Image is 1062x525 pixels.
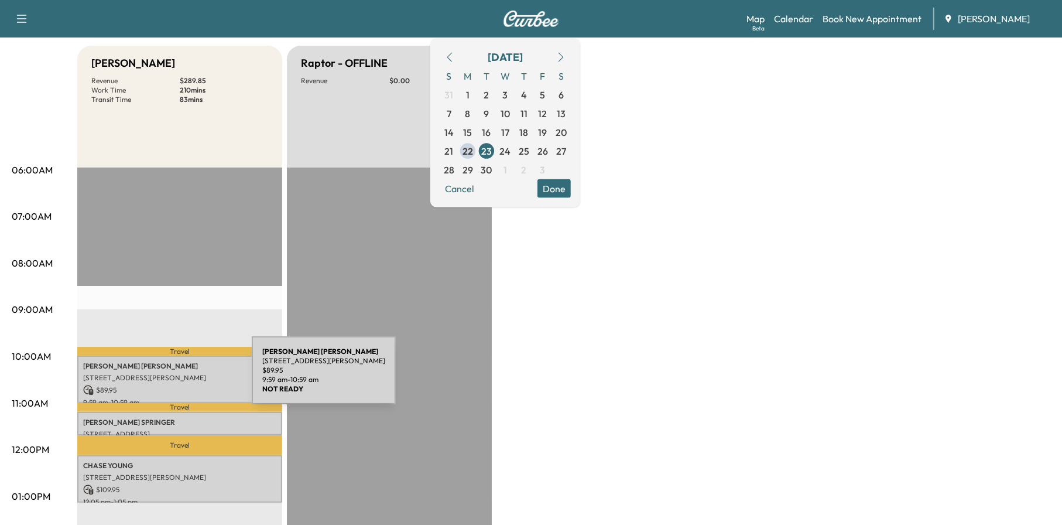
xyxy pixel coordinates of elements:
[12,163,53,177] p: 06:00AM
[91,86,180,95] p: Work Time
[522,162,527,176] span: 2
[389,76,478,86] p: $ 0.00
[440,179,479,197] button: Cancel
[501,125,509,139] span: 17
[262,375,385,384] p: 9:59 am - 10:59 am
[12,209,52,223] p: 07:00AM
[301,76,389,86] p: Revenue
[537,179,571,197] button: Done
[447,106,451,120] span: 7
[83,461,276,471] p: CHASE YOUNG
[482,125,491,139] span: 16
[533,66,552,85] span: F
[465,106,471,120] span: 8
[262,366,385,375] p: $ 89.95
[12,349,51,363] p: 10:00AM
[445,87,454,101] span: 31
[12,442,49,456] p: 12:00PM
[520,125,529,139] span: 18
[83,418,276,427] p: [PERSON_NAME] SPRINGER
[488,49,523,65] div: [DATE]
[262,356,385,366] p: [STREET_ADDRESS][PERSON_NAME]
[540,162,546,176] span: 3
[83,485,276,495] p: $ 109.95
[552,66,571,85] span: S
[180,86,268,95] p: 210 mins
[83,473,276,482] p: [STREET_ADDRESS][PERSON_NAME]
[83,373,276,383] p: [STREET_ADDRESS][PERSON_NAME]
[500,144,511,158] span: 24
[444,162,454,176] span: 28
[463,144,473,158] span: 22
[559,87,564,101] span: 6
[180,76,268,86] p: $ 289.85
[91,55,175,71] h5: [PERSON_NAME]
[77,403,282,412] p: Travel
[91,95,180,104] p: Transit Time
[83,398,276,407] p: 9:59 am - 10:59 am
[540,87,546,101] span: 5
[91,76,180,86] p: Revenue
[458,66,477,85] span: M
[557,106,566,120] span: 13
[823,12,921,26] a: Book New Appointment
[77,347,282,356] p: Travel
[12,396,48,410] p: 11:00AM
[537,144,548,158] span: 26
[12,302,53,316] p: 09:00AM
[774,12,813,26] a: Calendar
[958,12,1030,26] span: [PERSON_NAME]
[12,489,50,503] p: 01:00PM
[515,66,533,85] span: T
[481,162,492,176] span: 30
[520,106,527,120] span: 11
[83,362,276,371] p: [PERSON_NAME] [PERSON_NAME]
[484,106,489,120] span: 9
[519,144,529,158] span: 25
[464,125,472,139] span: 15
[481,144,492,158] span: 23
[503,87,508,101] span: 3
[444,125,454,139] span: 14
[539,106,547,120] span: 12
[557,144,567,158] span: 27
[445,144,454,158] span: 21
[752,24,765,33] div: Beta
[466,87,470,101] span: 1
[556,125,567,139] span: 20
[477,66,496,85] span: T
[12,256,53,270] p: 08:00AM
[501,106,510,120] span: 10
[503,11,559,27] img: Curbee Logo
[746,12,765,26] a: MapBeta
[440,66,458,85] span: S
[301,55,388,71] h5: Raptor - OFFLINE
[262,347,378,356] b: [PERSON_NAME] [PERSON_NAME]
[521,87,527,101] span: 4
[262,384,303,393] b: NOT READY
[83,429,276,439] p: [STREET_ADDRESS]
[180,95,268,104] p: 83 mins
[77,435,282,455] p: Travel
[496,66,515,85] span: W
[539,125,547,139] span: 19
[83,385,276,396] p: $ 89.95
[463,162,473,176] span: 29
[503,162,507,176] span: 1
[484,87,489,101] span: 2
[83,497,276,507] p: 12:05 pm - 1:05 pm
